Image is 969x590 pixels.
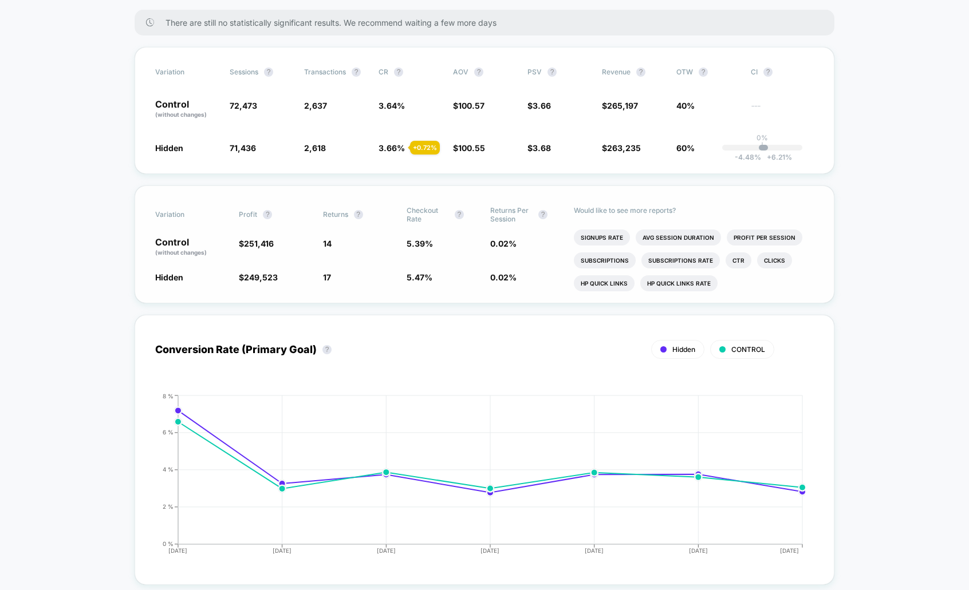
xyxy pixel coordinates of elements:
span: There are still no statistically significant results. We recommend waiting a few more days [166,18,812,27]
li: Subscriptions Rate [641,252,720,268]
tspan: 0 % [163,540,174,547]
button: ? [394,68,403,77]
tspan: 8 % [163,392,174,399]
span: Sessions [230,68,258,76]
span: (without changes) [155,249,207,256]
span: Returns Per Session [490,206,533,223]
li: Avg Session Duration [636,229,721,245]
tspan: [DATE] [689,547,708,554]
span: 0.02 % [490,272,517,282]
button: ? [636,68,645,77]
span: $ [602,143,641,153]
span: 0.02 % [490,239,517,248]
button: ? [547,68,557,77]
span: Checkout Rate [407,206,449,223]
tspan: [DATE] [168,547,187,554]
span: OTW [676,68,739,77]
span: $ [453,101,484,110]
span: $ [602,101,638,110]
div: CONVERSION_RATE [144,393,802,564]
span: Hidden [672,345,695,354]
p: Control [155,100,218,119]
span: Hidden [155,272,183,282]
span: $ [527,143,551,153]
tspan: 6 % [163,429,174,435]
tspan: [DATE] [377,547,396,554]
span: 265,197 [607,101,638,110]
button: ? [264,68,273,77]
span: CI [751,68,814,77]
span: Variation [155,68,218,77]
tspan: [DATE] [585,547,604,554]
li: Clicks [757,252,792,268]
p: 0% [757,133,768,142]
span: 3.66 % [379,143,405,153]
span: 3.68 [533,143,551,153]
span: (without changes) [155,111,207,118]
span: 71,436 [230,143,256,153]
span: 17 [323,272,331,282]
tspan: [DATE] [273,547,292,554]
tspan: [DATE] [781,547,799,554]
li: Profit Per Session [727,229,802,245]
li: Subscriptions [574,252,636,268]
li: Hp Quick Links [574,275,635,291]
span: 100.57 [458,101,484,110]
button: ? [699,68,708,77]
span: 14 [323,239,332,248]
button: ? [263,210,272,219]
span: 263,235 [607,143,641,153]
button: ? [455,210,464,219]
span: AOV [453,68,468,76]
tspan: [DATE] [481,547,500,554]
span: 251,416 [244,239,274,248]
span: 2,637 [304,101,327,110]
span: Profit [239,210,257,219]
li: Signups Rate [574,229,630,245]
span: $ [239,239,274,248]
span: Hidden [155,143,183,153]
tspan: 4 % [163,466,174,473]
span: PSV [527,68,542,76]
span: 100.55 [458,143,485,153]
span: $ [527,101,551,110]
span: + [767,153,771,161]
span: 3.66 [533,101,551,110]
span: 249,523 [244,272,278,282]
span: 6.21 % [761,153,792,161]
span: 5.47 % [407,272,432,282]
p: | [761,142,763,151]
span: --- [751,102,814,119]
span: $ [239,272,278,282]
p: Control [155,237,227,257]
span: -4.48 % [735,153,761,161]
span: 60% [676,143,695,153]
button: ? [763,68,773,77]
button: ? [474,68,483,77]
span: 5.39 % [407,239,433,248]
span: Transactions [304,68,346,76]
button: ? [354,210,363,219]
span: Revenue [602,68,631,76]
li: Ctr [726,252,751,268]
li: Hp Quick Links Rate [640,275,718,291]
span: Returns [323,210,348,219]
span: 3.64 % [379,101,405,110]
span: Variation [155,206,218,223]
div: + 0.72 % [410,141,440,155]
span: 40% [676,101,695,110]
button: ? [352,68,361,77]
button: ? [538,210,547,219]
span: 72,473 [230,101,257,110]
tspan: 2 % [163,503,174,510]
span: 2,618 [304,143,326,153]
span: CR [379,68,388,76]
span: CONTROL [731,345,765,354]
span: $ [453,143,485,153]
button: ? [322,345,332,354]
p: Would like to see more reports? [574,206,814,215]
